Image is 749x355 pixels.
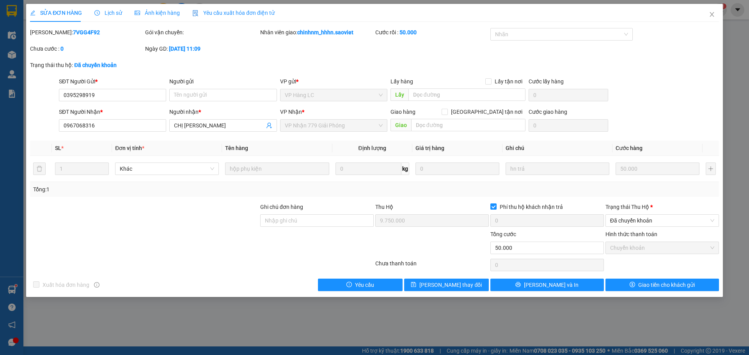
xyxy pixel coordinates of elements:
[135,10,180,16] span: Ảnh kiện hàng
[529,109,567,115] label: Cước giao hàng
[375,204,393,210] span: Thu Hộ
[502,141,612,156] th: Ghi chú
[169,77,277,86] div: Người gửi
[266,122,272,129] span: user-add
[411,119,525,131] input: Dọc đường
[74,62,117,68] b: Đã chuyển khoản
[497,203,566,211] span: Phí thu hộ khách nhận trả
[630,282,635,288] span: dollar
[94,10,100,16] span: clock-circle
[408,88,525,101] input: Dọc đường
[346,282,352,288] span: exclamation-circle
[285,120,383,131] span: VP Nhận 779 Giải Phóng
[506,162,609,175] input: Ghi Chú
[390,78,413,85] span: Lấy hàng
[529,89,608,101] input: Cước lấy hàng
[94,282,99,288] span: info-circle
[192,10,199,16] img: icon
[404,279,489,291] button: save[PERSON_NAME] thay đổi
[390,119,411,131] span: Giao
[30,10,82,16] span: SỬA ĐƠN HÀNG
[524,281,579,289] span: [PERSON_NAME] và In
[33,162,46,175] button: delete
[401,162,409,175] span: kg
[280,109,302,115] span: VP Nhận
[709,11,715,18] span: close
[260,28,374,37] div: Nhân viên giao:
[225,162,329,175] input: VD: Bàn, Ghế
[490,279,604,291] button: printer[PERSON_NAME] và In
[192,10,275,16] span: Yêu cầu xuất hóa đơn điện tử
[135,10,140,16] span: picture
[529,119,608,132] input: Cước giao hàng
[30,61,172,69] div: Trạng thái thu hộ:
[145,28,259,37] div: Gói vận chuyển:
[415,145,444,151] span: Giá trị hàng
[33,185,289,194] div: Tổng: 1
[169,108,277,116] div: Người nhận
[169,46,201,52] b: [DATE] 11:09
[73,29,100,35] b: 7VGG4F92
[411,282,416,288] span: save
[448,108,525,116] span: [GEOGRAPHIC_DATA] tận nơi
[260,204,303,210] label: Ghi chú đơn hàng
[94,10,122,16] span: Lịch sử
[359,145,386,151] span: Định lượng
[59,77,166,86] div: SĐT Người Gửi
[706,162,716,175] button: plus
[490,231,516,237] span: Tổng cước
[492,77,525,86] span: Lấy tận nơi
[515,282,521,288] span: printer
[318,279,403,291] button: exclamation-circleYêu cầu
[285,89,383,101] span: VP Hàng LC
[120,163,214,175] span: Khác
[616,145,643,151] span: Cước hàng
[605,203,719,211] div: Trạng thái Thu Hộ
[638,281,695,289] span: Giao tiền cho khách gửi
[30,44,144,53] div: Chưa cước :
[610,215,714,226] span: Đã chuyển khoản
[616,162,699,175] input: 0
[297,29,353,35] b: chinhnm_hhhn.saoviet
[30,10,35,16] span: edit
[355,281,374,289] span: Yêu cầu
[374,259,490,273] div: Chưa thanh toán
[145,44,259,53] div: Ngày GD:
[375,28,489,37] div: Cước rồi :
[60,46,64,52] b: 0
[115,145,144,151] span: Đơn vị tính
[399,29,417,35] b: 50.000
[415,162,499,175] input: 0
[605,231,657,237] label: Hình thức thanh toán
[610,242,714,254] span: Chuyển khoản
[59,108,166,116] div: SĐT Người Nhận
[390,109,415,115] span: Giao hàng
[225,145,248,151] span: Tên hàng
[701,4,723,26] button: Close
[39,281,92,289] span: Xuất hóa đơn hàng
[30,28,144,37] div: [PERSON_NAME]:
[419,281,482,289] span: [PERSON_NAME] thay đổi
[260,214,374,227] input: Ghi chú đơn hàng
[605,279,719,291] button: dollarGiao tiền cho khách gửi
[529,78,564,85] label: Cước lấy hàng
[390,88,408,101] span: Lấy
[280,77,387,86] div: VP gửi
[55,145,61,151] span: SL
